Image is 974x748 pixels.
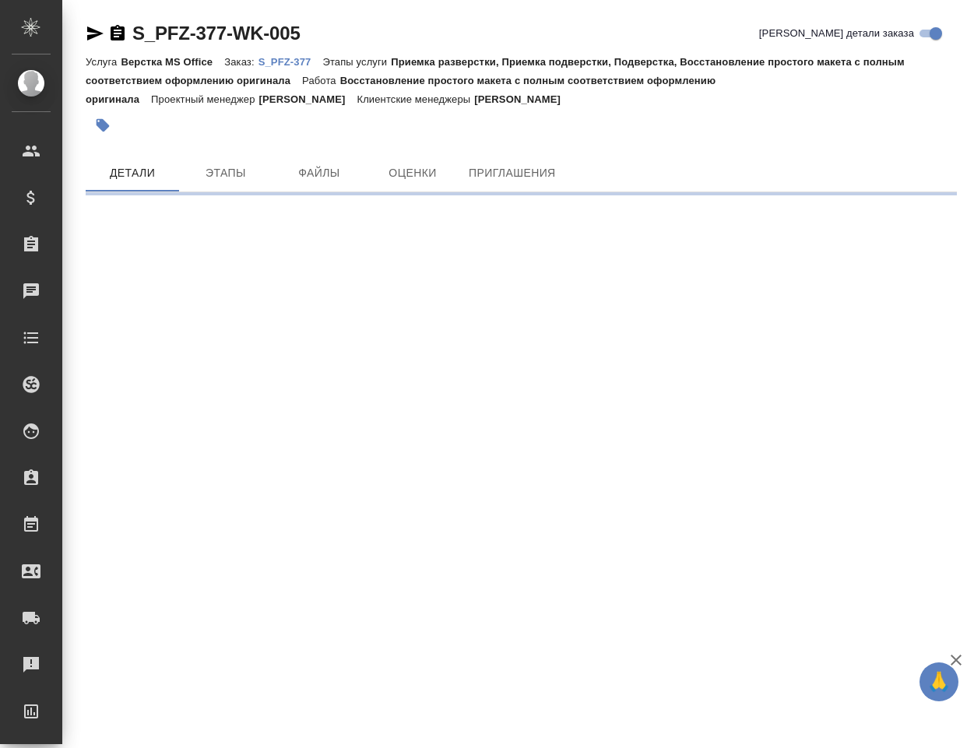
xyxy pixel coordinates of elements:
[926,665,952,698] span: 🙏
[258,54,323,68] a: S_PFZ-377
[188,163,263,183] span: Этапы
[282,163,357,183] span: Файлы
[86,75,716,105] p: Восстановление простого макета с полным соответствием оформлению оригинала
[474,93,572,105] p: [PERSON_NAME]
[469,163,556,183] span: Приглашения
[108,24,127,43] button: Скопировать ссылку
[224,56,258,68] p: Заказ:
[322,56,391,68] p: Этапы услуги
[86,56,905,86] p: Приемка разверстки, Приемка подверстки, Подверстка, Восстановление простого макета с полным соотв...
[95,163,170,183] span: Детали
[919,662,958,701] button: 🙏
[151,93,258,105] p: Проектный менеджер
[132,23,301,44] a: S_PFZ-377-WK-005
[86,24,104,43] button: Скопировать ссылку для ЯМессенджера
[86,56,121,68] p: Услуга
[258,56,323,68] p: S_PFZ-377
[357,93,474,105] p: Клиентские менеджеры
[259,93,357,105] p: [PERSON_NAME]
[121,56,224,68] p: Верстка MS Office
[759,26,914,41] span: [PERSON_NAME] детали заказа
[375,163,450,183] span: Оценки
[302,75,340,86] p: Работа
[86,108,120,142] button: Добавить тэг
